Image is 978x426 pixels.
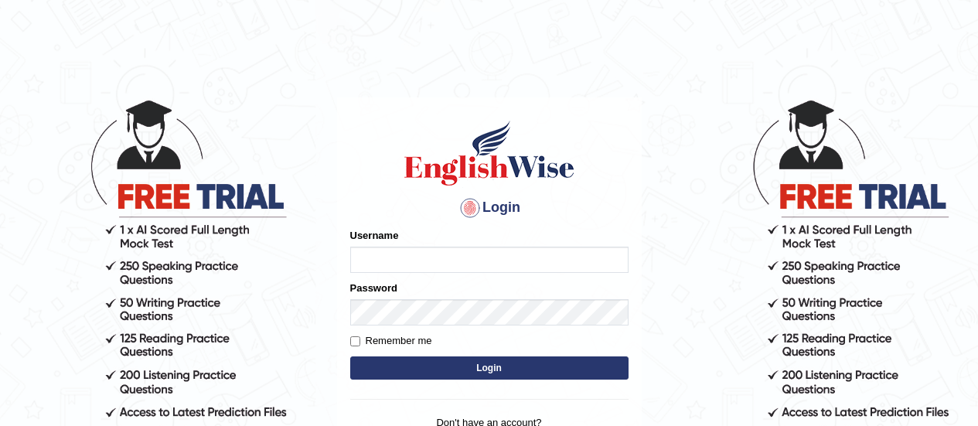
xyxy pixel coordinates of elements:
[401,118,578,188] img: Logo of English Wise sign in for intelligent practice with AI
[350,196,629,220] h4: Login
[350,333,432,349] label: Remember me
[350,336,360,346] input: Remember me
[350,356,629,380] button: Login
[350,281,397,295] label: Password
[350,228,399,243] label: Username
